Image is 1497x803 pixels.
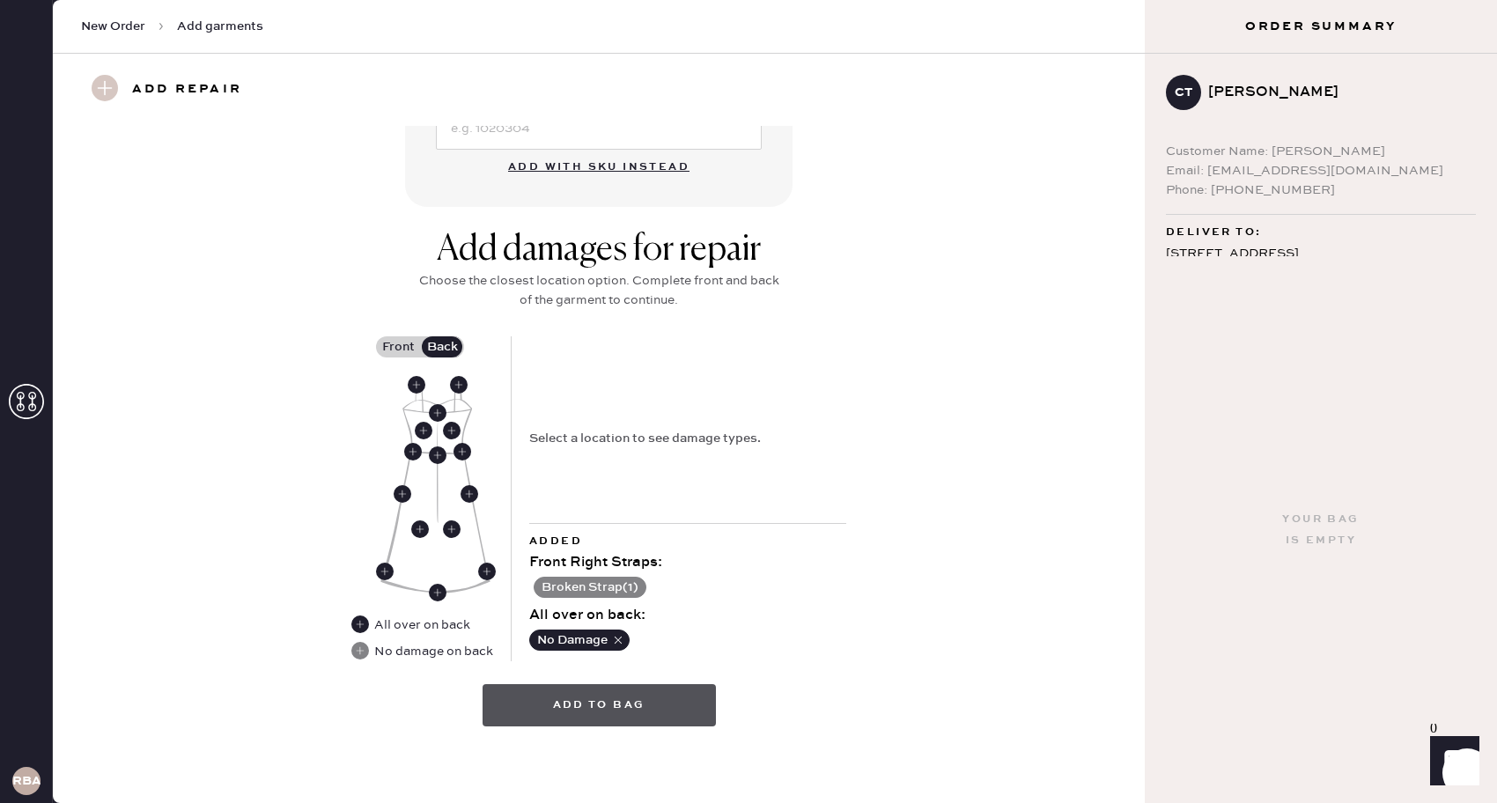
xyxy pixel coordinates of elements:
[411,520,429,538] div: Back Left Skirt Body
[529,605,846,626] div: All over on back :
[351,615,472,635] div: All over on back
[529,552,846,573] div: Front Right Straps :
[529,630,630,651] button: No Damage
[1208,82,1462,103] div: [PERSON_NAME]
[408,376,425,394] div: Back Left Straps
[1166,180,1476,200] div: Phone: [PHONE_NUMBER]
[415,422,432,439] div: Back Left Body
[429,404,446,422] div: Back Center Neckline
[429,584,446,601] div: Back Center Hem
[529,429,761,448] div: Select a location to see damage types.
[351,642,493,661] div: No damage on back
[1166,222,1261,243] span: Deliver to:
[132,75,242,105] h3: Add repair
[414,271,784,310] div: Choose the closest location option. Complete front and back of the garment to continue.
[478,563,496,580] div: Back Right Side Seam
[534,577,646,598] button: Broken Strap(1)
[1413,724,1489,799] iframe: Front Chat
[420,336,464,357] label: Back
[450,376,468,394] div: Back Right Straps
[454,443,471,460] div: Back Right Waistband
[81,18,145,35] span: New Order
[376,563,394,580] div: Back Left Side Seam
[414,229,784,271] div: Add damages for repair
[404,443,422,460] div: Back Left Waistband
[436,107,762,150] input: e.g. 1020304
[461,485,478,503] div: Back Right Side Seam
[376,336,420,357] label: Front
[498,150,700,185] button: Add with SKU instead
[374,615,470,635] div: All over on back
[1166,161,1476,180] div: Email: [EMAIL_ADDRESS][DOMAIN_NAME]
[394,485,411,503] div: Back Left Side Seam
[380,379,491,593] img: Garment image
[483,684,716,726] button: Add to bag
[443,422,461,439] div: Back Right Body
[443,520,461,538] div: Back Right Skirt Body
[1175,86,1192,99] h3: CT
[1166,243,1476,287] div: [STREET_ADDRESS] Bellevue , WA 98006
[12,775,41,787] h3: RBA
[1166,142,1476,161] div: Customer Name: [PERSON_NAME]
[374,642,493,661] div: No damage on back
[177,18,263,35] span: Add garments
[429,446,446,464] div: Back Center Waistband
[1145,18,1497,35] h3: Order Summary
[529,531,846,552] div: Added
[1282,509,1359,551] div: Your bag is empty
